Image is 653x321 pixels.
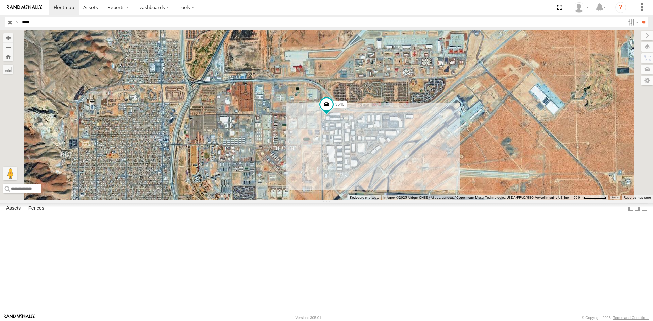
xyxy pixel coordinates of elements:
span: Imagery ©2025 Airbus, CNES / Airbus, Landsat / Copernicus, Maxar Technologies, USDA/FPAC/GEO, Vex... [383,196,570,199]
label: Dock Summary Table to the Right [634,203,641,213]
label: Measure [3,65,13,74]
button: Zoom out [3,42,13,52]
label: Map Settings [641,76,653,85]
span: 3640 [335,102,345,107]
a: Terms [612,196,619,199]
button: Drag Pegman onto the map to open Street View [3,167,17,180]
button: Zoom in [3,33,13,42]
div: Version: 305.01 [296,316,321,320]
label: Assets [3,204,24,213]
button: Keyboard shortcuts [350,195,379,200]
div: © Copyright 2025 - [582,316,649,320]
span: 500 m [574,196,584,199]
button: Map Scale: 500 m per 62 pixels [572,195,608,200]
img: rand-logo.svg [7,5,42,10]
label: Hide Summary Table [641,203,648,213]
label: Dock Summary Table to the Left [627,203,634,213]
i: ? [615,2,626,13]
label: Fences [25,204,48,213]
div: fernando ponce [571,2,591,13]
label: Search Query [14,17,20,27]
a: Terms and Conditions [613,316,649,320]
a: Visit our Website [4,314,35,321]
button: Zoom Home [3,52,13,61]
a: Report a map error [624,196,651,199]
label: Search Filter Options [625,17,640,27]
